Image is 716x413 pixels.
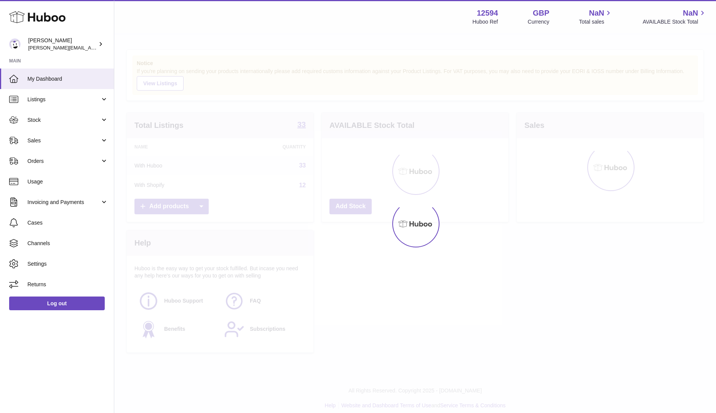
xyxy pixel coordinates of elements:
[27,178,108,185] span: Usage
[9,38,21,50] img: owen@wearemakewaves.com
[27,281,108,288] span: Returns
[27,260,108,268] span: Settings
[9,297,105,310] a: Log out
[27,240,108,247] span: Channels
[528,18,550,26] div: Currency
[27,137,100,144] span: Sales
[473,18,498,26] div: Huboo Ref
[642,8,707,26] a: NaN AVAILABLE Stock Total
[28,45,153,51] span: [PERSON_NAME][EMAIL_ADDRESS][DOMAIN_NAME]
[27,158,100,165] span: Orders
[27,96,100,103] span: Listings
[579,18,613,26] span: Total sales
[579,8,613,26] a: NaN Total sales
[27,199,100,206] span: Invoicing and Payments
[477,8,498,18] strong: 12594
[642,18,707,26] span: AVAILABLE Stock Total
[27,75,108,83] span: My Dashboard
[533,8,549,18] strong: GBP
[27,116,100,124] span: Stock
[683,8,698,18] span: NaN
[28,37,97,51] div: [PERSON_NAME]
[27,219,108,226] span: Cases
[589,8,604,18] span: NaN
